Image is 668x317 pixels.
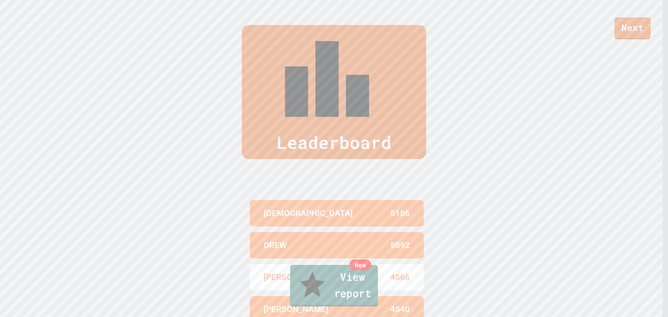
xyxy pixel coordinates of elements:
p: 4540 [390,303,410,316]
p: 5186 [390,207,410,220]
a: Next [614,17,651,39]
p: [DEMOGRAPHIC_DATA] [264,207,353,220]
p: DREW [264,239,287,252]
div: New [349,259,371,270]
p: 5092 [390,239,410,252]
div: Leaderboard [242,25,426,159]
p: [PERSON_NAME] [264,303,328,316]
a: View report [290,265,378,307]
